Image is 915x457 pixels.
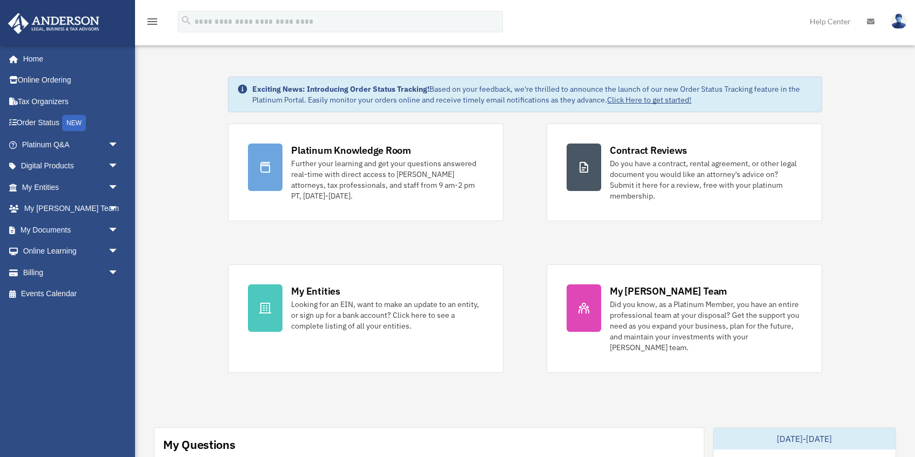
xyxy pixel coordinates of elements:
a: My Documentsarrow_drop_down [8,219,135,241]
a: Platinum Q&Aarrow_drop_down [8,134,135,155]
div: Did you know, as a Platinum Member, you have an entire professional team at your disposal? Get th... [610,299,802,353]
a: Contract Reviews Do you have a contract, rental agreement, or other legal document you would like... [547,124,822,221]
a: My Entities Looking for an EIN, want to make an update to an entity, or sign up for a bank accoun... [228,264,503,373]
div: Looking for an EIN, want to make an update to an entity, or sign up for a bank account? Click her... [291,299,483,331]
img: Anderson Advisors Platinum Portal [5,13,103,34]
div: Do you have a contract, rental agreement, or other legal document you would like an attorney's ad... [610,158,802,201]
i: menu [146,15,159,28]
a: Online Learningarrow_drop_down [8,241,135,262]
a: Tax Organizers [8,91,135,112]
div: NEW [62,115,86,131]
img: User Pic [891,13,907,29]
a: Home [8,48,130,70]
span: arrow_drop_down [108,219,130,241]
i: search [180,15,192,26]
a: Click Here to get started! [607,95,691,105]
a: My [PERSON_NAME] Team Did you know, as a Platinum Member, you have an entire professional team at... [547,264,822,373]
span: arrow_drop_down [108,198,130,220]
span: arrow_drop_down [108,262,130,284]
a: My [PERSON_NAME] Teamarrow_drop_down [8,198,135,220]
div: Platinum Knowledge Room [291,144,411,157]
a: My Entitiesarrow_drop_down [8,176,135,198]
a: Events Calendar [8,283,135,305]
span: arrow_drop_down [108,155,130,178]
a: Platinum Knowledge Room Further your learning and get your questions answered real-time with dire... [228,124,503,221]
span: arrow_drop_down [108,241,130,263]
strong: Exciting News: Introducing Order Status Tracking! [252,84,429,94]
div: My Questions [163,436,236,453]
div: Contract Reviews [610,144,687,157]
a: menu [146,19,159,28]
div: Further your learning and get your questions answered real-time with direct access to [PERSON_NAM... [291,158,483,201]
div: My Entities [291,284,340,298]
span: arrow_drop_down [108,176,130,199]
div: [DATE]-[DATE] [714,428,896,449]
a: Billingarrow_drop_down [8,262,135,283]
span: arrow_drop_down [108,134,130,156]
div: Based on your feedback, we're thrilled to announce the launch of our new Order Status Tracking fe... [252,84,812,105]
a: Online Ordering [8,70,135,91]
a: Digital Productsarrow_drop_down [8,155,135,177]
div: My [PERSON_NAME] Team [610,284,727,298]
a: Order StatusNEW [8,112,135,134]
